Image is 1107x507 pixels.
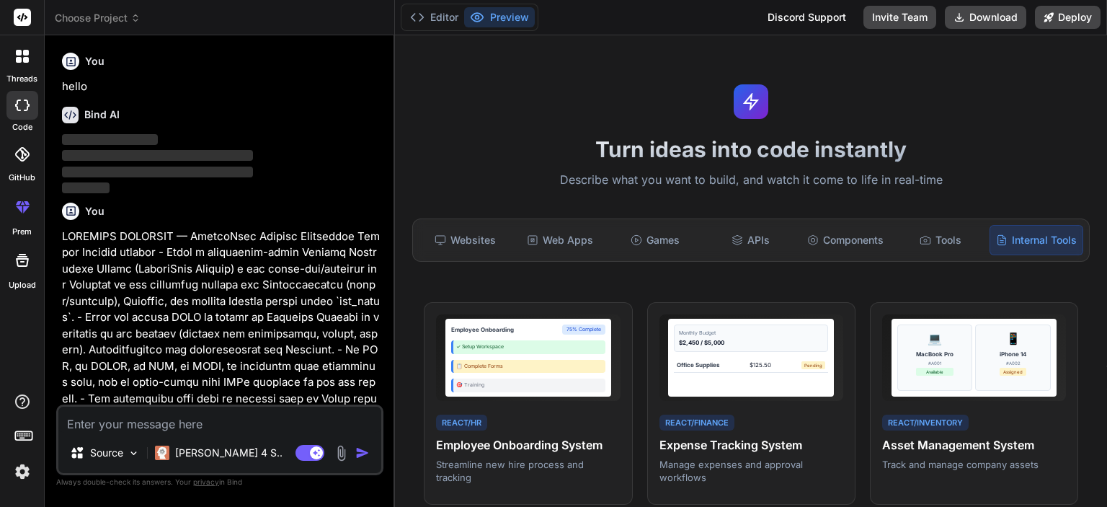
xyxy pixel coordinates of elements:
div: 📱 [1006,330,1021,347]
button: Deploy [1035,6,1101,29]
div: Available [916,368,953,376]
div: $125.50 [750,361,771,369]
div: 🎯 Training [451,379,605,392]
h6: You [85,204,105,219]
span: privacy [193,477,219,486]
label: Upload [9,279,36,291]
p: [PERSON_NAME] 4 S.. [175,446,283,460]
div: React/HR [436,415,487,431]
h4: Expense Tracking System [659,436,843,454]
img: attachment [333,445,350,462]
div: Pending [801,361,825,369]
div: 📋 Complete Forms [451,360,605,374]
div: Employee Onboarding [451,325,514,334]
p: Streamline new hire process and tracking [436,458,620,484]
label: threads [6,73,37,85]
div: Office Supplies [677,361,719,369]
span: ‌ [62,167,253,177]
img: icon [355,446,370,460]
span: Choose Project [55,11,141,25]
h4: Asset Management System [882,436,1066,454]
div: MacBook Pro [916,350,953,358]
div: 💻 [928,330,942,347]
div: #A002 [1000,360,1026,366]
span: ‌ [62,134,158,145]
div: ✓ Setup Workspace [451,340,605,354]
h6: You [85,54,105,69]
h1: Turn ideas into code instantly [404,136,1098,162]
p: hello [62,79,381,95]
p: Source [90,446,123,460]
button: Editor [404,7,464,27]
label: code [12,121,32,133]
p: Describe what you want to build, and watch it come to life in real-time [404,171,1098,190]
h6: Bind AI [84,107,120,122]
label: GitHub [9,172,35,184]
div: Components [799,225,892,255]
button: Preview [464,7,535,27]
button: Download [945,6,1026,29]
h4: Employee Onboarding System [436,436,620,454]
div: APIs [704,225,796,255]
p: Manage expenses and approval workflows [659,458,843,484]
span: ‌ [62,150,253,161]
p: Track and manage company assets [882,458,1066,471]
button: Invite Team [863,6,936,29]
div: Web Apps [514,225,606,255]
label: prem [12,226,32,238]
div: React/Finance [659,415,734,431]
div: Games [609,225,701,255]
div: Monthly Budget [679,330,823,338]
img: settings [10,459,35,484]
div: iPhone 14 [1000,350,1026,358]
div: Tools [894,225,987,255]
span: ‌ [62,182,110,193]
div: React/Inventory [882,415,969,431]
div: Discord Support [759,6,855,29]
div: Assigned [1000,368,1026,376]
img: Pick Models [128,447,140,459]
div: $2,450 / $5,000 [679,338,823,347]
img: Claude 4 Sonnet [155,446,169,460]
div: Websites [419,225,511,255]
div: Internal Tools [990,225,1083,255]
div: #A001 [916,360,953,366]
p: Always double-check its answers. Your in Bind [56,475,383,489]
